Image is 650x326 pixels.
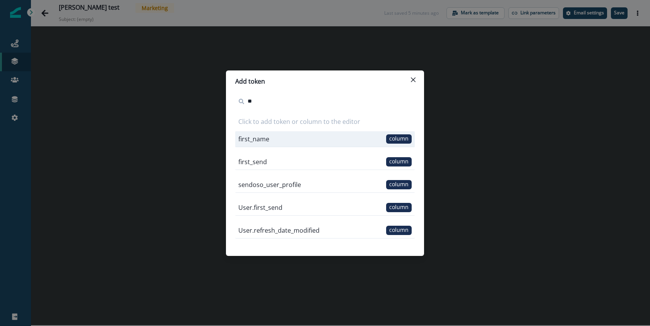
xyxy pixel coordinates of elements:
[238,226,320,235] p: User.refresh_date_modified
[235,117,360,126] p: Click to add token or column to the editor
[238,134,269,144] p: first_name
[386,157,412,166] span: column
[386,134,412,144] span: column
[238,157,267,166] p: first_send
[235,77,265,86] p: Add token
[407,74,419,86] button: Close
[238,203,282,212] p: User.first_send
[238,180,301,189] p: sendoso_user_profile
[386,226,412,235] span: column
[386,180,412,189] span: column
[386,203,412,212] span: column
